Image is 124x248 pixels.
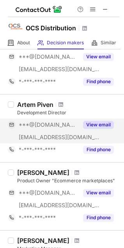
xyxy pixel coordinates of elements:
h1: OCS Distribution [26,23,76,33]
div: [PERSON_NAME] [17,237,69,245]
img: ContactOut v5.3.10 [16,5,62,14]
div: Artem Piven [17,101,53,108]
button: Reveal Button [83,146,114,154]
button: Reveal Button [83,214,114,222]
span: About [17,40,30,46]
button: Reveal Button [83,53,114,61]
span: [EMAIL_ADDRESS][DOMAIN_NAME] [19,202,100,209]
span: ***@[DOMAIN_NAME] [19,189,78,196]
span: [EMAIL_ADDRESS][DOMAIN_NAME] [19,134,100,141]
button: Reveal Button [83,78,114,86]
div: Product Owner "Ecommerce marketplaces" [17,177,119,184]
img: b3a86f35a19af34ebf85f83143c32efd [8,19,23,35]
span: Similar [101,40,116,46]
div: Development Director [17,109,119,116]
button: Reveal Button [83,121,114,129]
button: Reveal Button [83,189,114,197]
div: [PERSON_NAME] [17,169,69,176]
span: ***@[DOMAIN_NAME] [19,121,78,128]
span: [EMAIL_ADDRESS][DOMAIN_NAME] [19,66,100,73]
span: Decision makers [47,40,84,46]
span: ***@[DOMAIN_NAME] [19,53,78,60]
